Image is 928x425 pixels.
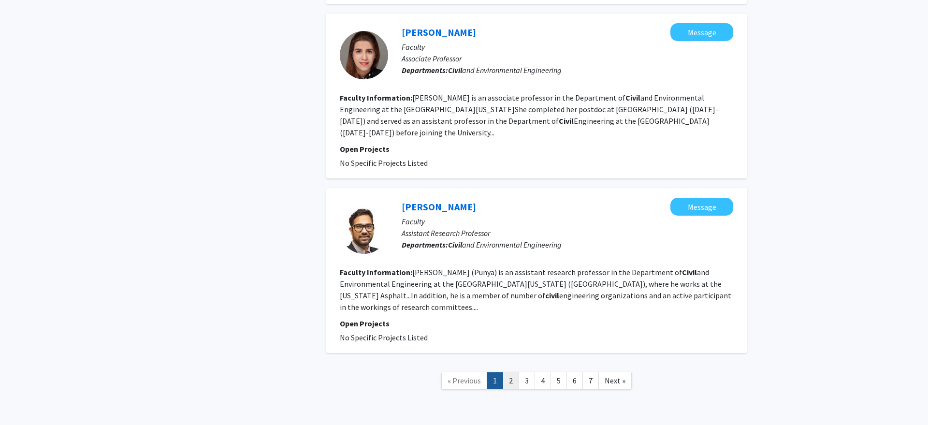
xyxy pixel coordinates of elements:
[326,363,747,402] nav: Page navigation
[448,65,562,75] span: and Environmental Engineering
[402,65,448,75] b: Departments:
[340,267,412,277] b: Faculty Information:
[340,143,733,155] p: Open Projects
[519,372,535,389] a: 3
[670,198,733,216] button: Message Punyaslok Rath
[682,267,697,277] b: Civil
[448,376,481,385] span: « Previous
[340,93,718,137] fg-read-more: [PERSON_NAME] is an associate professor in the Department of and Environmental Engineering at the...
[402,216,733,227] p: Faculty
[402,41,733,53] p: Faculty
[670,23,733,41] button: Message Maryam Salehi
[487,372,503,389] a: 1
[625,93,640,103] b: Civil
[340,318,733,329] p: Open Projects
[559,116,574,126] b: Civil
[535,372,551,389] a: 4
[605,376,625,385] span: Next »
[448,240,462,249] b: Civil
[340,267,731,312] fg-read-more: [PERSON_NAME] (Punya) is an assistant research professor in the Department of and Environmental E...
[448,240,562,249] span: and Environmental Engineering
[448,65,462,75] b: Civil
[598,372,632,389] a: Next
[402,201,476,213] a: [PERSON_NAME]
[7,381,41,418] iframe: Chat
[402,227,733,239] p: Assistant Research Professor
[441,372,487,389] a: Previous Page
[340,158,428,168] span: No Specific Projects Listed
[402,240,448,249] b: Departments:
[340,93,412,103] b: Faculty Information:
[551,372,567,389] a: 5
[402,53,733,64] p: Associate Professor
[340,333,428,342] span: No Specific Projects Listed
[503,372,519,389] a: 2
[582,372,599,389] a: 7
[566,372,583,389] a: 6
[402,26,476,38] a: [PERSON_NAME]
[545,291,559,300] b: civil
